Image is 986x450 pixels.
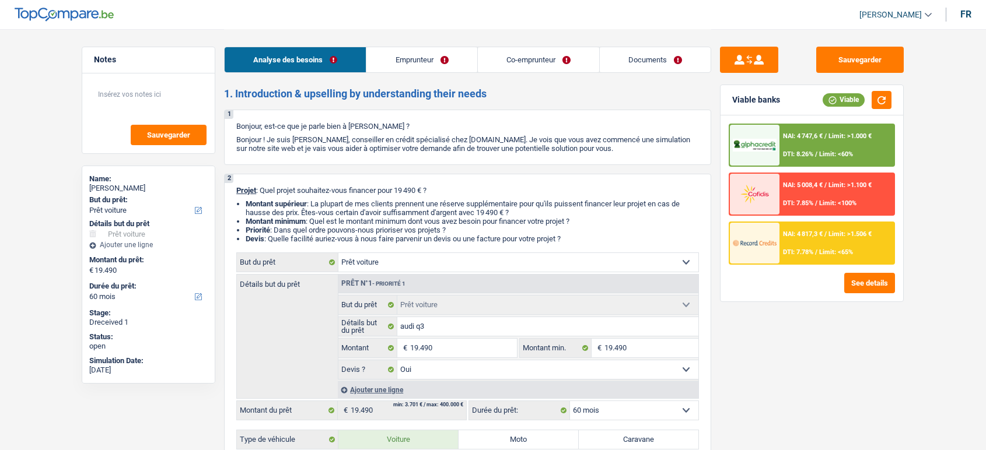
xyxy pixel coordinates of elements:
[237,401,338,420] label: Montant du prêt
[89,241,208,249] div: Ajouter une ligne
[246,217,306,226] strong: Montant minimum
[783,132,823,140] span: NAI: 4 747,6 €
[338,381,698,398] div: Ajouter une ligne
[824,181,827,189] span: /
[338,360,397,379] label: Devis ?
[819,248,853,256] span: Limit: <65%
[224,87,711,100] h2: 1. Introduction & upselling by understanding their needs
[236,186,699,195] p: : Quel projet souhaitez-vous financer pour 19 490 € ?
[94,55,203,65] h5: Notes
[246,199,699,217] li: : La plupart de mes clients prennent une réserve supplémentaire pour qu'ils puissent financer leu...
[338,430,459,449] label: Voiture
[783,230,823,238] span: NAI: 4 817,3 €
[225,174,233,183] div: 2
[89,365,208,375] div: [DATE]
[816,47,904,73] button: Sauvegarder
[236,122,699,131] p: Bonjour, est-ce que je parle bien à [PERSON_NAME] ?
[960,9,971,20] div: fr
[89,174,208,184] div: Name:
[783,248,813,256] span: DTI: 7.78%
[246,217,699,226] li: : Quel est le montant minimum dont vous avez besoin pour financer votre projet ?
[225,47,366,72] a: Analyse des besoins
[366,47,477,72] a: Emprunteur
[600,47,711,72] a: Documents
[237,275,338,288] label: Détails but du prêt
[733,139,776,152] img: AlphaCredit
[236,186,256,195] span: Projet
[89,184,208,193] div: [PERSON_NAME]
[733,232,776,254] img: Record Credits
[246,226,699,234] li: : Dans quel ordre pouvons-nous prioriser vos projets ?
[89,356,208,365] div: Simulation Date:
[338,317,397,336] label: Détails but du prêt
[850,5,932,24] a: [PERSON_NAME]
[459,430,579,449] label: Moto
[15,8,114,22] img: TopCompare Logo
[89,195,205,205] label: But du prêt:
[246,199,307,208] strong: Montant supérieur
[397,339,410,357] span: €
[89,219,208,228] div: Détails but du prêt
[815,248,817,256] span: /
[579,430,699,449] label: Caravane
[338,339,397,357] label: Montant
[372,280,405,287] span: - Priorité 1
[823,93,865,106] div: Viable
[828,181,872,189] span: Limit: >1.100 €
[828,132,872,140] span: Limit: >1.000 €
[236,135,699,153] p: Bonjour ! Je suis [PERSON_NAME], conseiller en crédit spécialisé chez [DOMAIN_NAME]. Je vois que ...
[89,308,208,318] div: Stage:
[844,273,895,293] button: See details
[783,199,813,207] span: DTI: 7.85%
[89,342,208,351] div: open
[89,332,208,342] div: Status:
[520,339,591,357] label: Montant min.
[89,255,205,265] label: Montant du prêt:
[237,430,338,449] label: Type de véhicule
[859,10,922,20] span: [PERSON_NAME]
[237,253,338,272] label: But du prêt
[733,183,776,205] img: Cofidis
[469,401,570,420] label: Durée du prêt:
[819,199,856,207] span: Limit: <100%
[338,296,397,314] label: But du prêt
[824,230,827,238] span: /
[824,132,827,140] span: /
[89,282,205,291] label: Durée du prêt:
[732,95,780,105] div: Viable banks
[819,150,853,158] span: Limit: <60%
[815,199,817,207] span: /
[592,339,604,357] span: €
[246,234,264,243] span: Devis
[783,150,813,158] span: DTI: 8.26%
[89,266,93,275] span: €
[246,226,270,234] strong: Priorité
[147,131,190,139] span: Sauvegarder
[131,125,207,145] button: Sauvegarder
[246,234,699,243] li: : Quelle facilité auriez-vous à nous faire parvenir un devis ou une facture pour votre projet ?
[393,402,463,407] div: min: 3.701 € / max: 400.000 €
[783,181,823,189] span: NAI: 5 008,4 €
[225,110,233,119] div: 1
[338,401,351,420] span: €
[828,230,872,238] span: Limit: >1.506 €
[815,150,817,158] span: /
[89,318,208,327] div: Dreceived 1
[478,47,599,72] a: Co-emprunteur
[338,280,408,287] div: Prêt n°1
